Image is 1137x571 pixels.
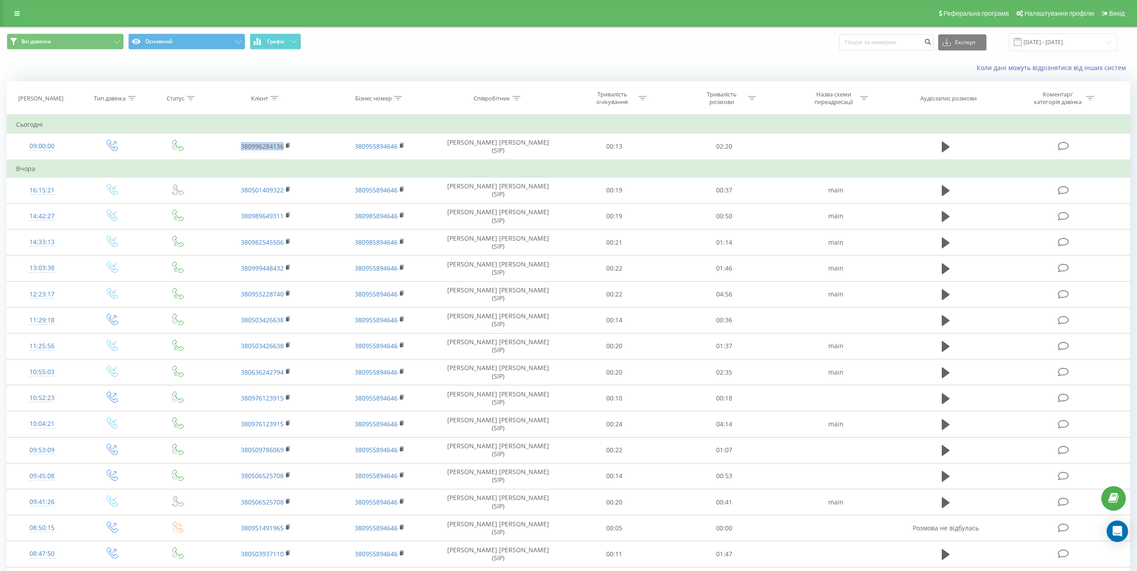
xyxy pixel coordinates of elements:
a: 380955894646 [355,264,398,272]
td: [PERSON_NAME] [PERSON_NAME] (SIP) [437,133,560,160]
a: 380982545506 [241,238,284,246]
td: [PERSON_NAME] [PERSON_NAME] (SIP) [437,333,560,359]
td: main [779,489,893,515]
td: [PERSON_NAME] [PERSON_NAME] (SIP) [437,203,560,229]
td: 04:56 [669,281,779,307]
a: 380955894646 [355,446,398,454]
a: 380955894646 [355,471,398,480]
td: [PERSON_NAME] [PERSON_NAME] (SIP) [437,255,560,281]
div: Співробітник [474,95,510,102]
td: 00:22 [560,437,669,463]
div: Open Intercom Messenger [1107,521,1128,542]
button: Основний [128,33,245,50]
td: 02:35 [669,359,779,385]
div: 14:42:27 [16,208,68,225]
td: 00:19 [560,177,669,203]
a: 380976123915 [241,420,284,428]
td: 00:50 [669,203,779,229]
td: 00:20 [560,489,669,515]
td: main [779,281,893,307]
td: main [779,177,893,203]
td: main [779,255,893,281]
td: [PERSON_NAME] [PERSON_NAME] (SIP) [437,411,560,437]
a: 380509786069 [241,446,284,454]
a: 380501409322 [241,186,284,194]
td: main [779,411,893,437]
td: main [779,333,893,359]
div: Клієнт [251,95,268,102]
a: 380636242794 [241,368,284,376]
td: [PERSON_NAME] [PERSON_NAME] (SIP) [437,359,560,385]
td: [PERSON_NAME] [PERSON_NAME] (SIP) [437,489,560,515]
td: 01:47 [669,541,779,567]
a: 380955894646 [355,290,398,298]
div: Назва схеми переадресації [810,91,858,106]
td: [PERSON_NAME] [PERSON_NAME] (SIP) [437,541,560,567]
td: 00:18 [669,385,779,411]
div: Бізнес номер [355,95,392,102]
div: Коментар/категорія дзвінка [1032,91,1084,106]
div: [PERSON_NAME] [18,95,63,102]
span: Розмова не відбулась [913,524,979,532]
input: Пошук за номером [839,34,934,50]
td: 00:20 [560,333,669,359]
td: 00:41 [669,489,779,515]
div: 08:47:50 [16,545,68,563]
a: 380996284136 [241,142,284,150]
a: 380955894646 [355,142,398,150]
span: Графік [267,38,285,45]
td: 00:14 [560,307,669,333]
td: 02:20 [669,133,779,160]
td: Вчора [7,160,1130,178]
span: Вихід [1109,10,1125,17]
td: [PERSON_NAME] [PERSON_NAME] (SIP) [437,177,560,203]
td: 00:13 [560,133,669,160]
td: 00:24 [560,411,669,437]
a: 380955894646 [355,420,398,428]
div: 12:23:17 [16,286,68,303]
div: 09:00:00 [16,138,68,155]
div: 10:52:23 [16,389,68,407]
td: 00:10 [560,385,669,411]
td: 00:20 [560,359,669,385]
a: 380955894646 [355,394,398,402]
td: 01:14 [669,229,779,255]
div: 16:15:21 [16,182,68,199]
a: 380951491965 [241,524,284,532]
div: 10:55:03 [16,363,68,381]
div: Тривалість розмови [698,91,746,106]
div: 09:53:09 [16,442,68,459]
a: 380985894646 [355,238,398,246]
td: Сьогодні [7,116,1130,133]
td: 00:19 [560,203,669,229]
a: 380989649311 [241,212,284,220]
button: Експорт [938,34,986,50]
td: 00:00 [669,515,779,541]
span: Налаштування профілю [1024,10,1094,17]
button: Графік [250,33,301,50]
a: 380955894646 [355,368,398,376]
td: 00:22 [560,255,669,281]
td: [PERSON_NAME] [PERSON_NAME] (SIP) [437,307,560,333]
div: Тривалість очікування [588,91,636,106]
td: main [779,359,893,385]
a: 380506525708 [241,498,284,506]
div: Аудіозапис розмови [920,95,977,102]
a: 380985894646 [355,212,398,220]
td: main [779,203,893,229]
a: 380976123915 [241,394,284,402]
td: [PERSON_NAME] [PERSON_NAME] (SIP) [437,437,560,463]
span: Реферальна програма [944,10,1009,17]
td: 00:36 [669,307,779,333]
a: 380503426638 [241,342,284,350]
a: 380955894646 [355,524,398,532]
a: 380503937110 [241,550,284,558]
a: 380955894646 [355,316,398,324]
td: 00:14 [560,463,669,489]
a: 380506525708 [241,471,284,480]
div: 10:04:21 [16,415,68,433]
div: 08:50:15 [16,519,68,537]
td: main [779,229,893,255]
td: 00:05 [560,515,669,541]
td: [PERSON_NAME] [PERSON_NAME] (SIP) [437,385,560,411]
